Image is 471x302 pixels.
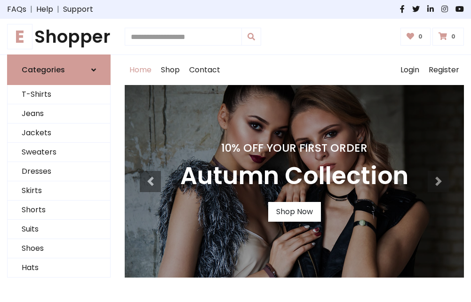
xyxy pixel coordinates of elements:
[26,4,36,15] span: |
[53,4,63,15] span: |
[7,26,111,47] a: EShopper
[8,143,110,162] a: Sweaters
[424,55,464,85] a: Register
[8,124,110,143] a: Jackets
[22,65,65,74] h6: Categories
[180,162,408,191] h3: Autumn Collection
[8,181,110,201] a: Skirts
[8,220,110,239] a: Suits
[184,55,225,85] a: Contact
[7,4,26,15] a: FAQs
[416,32,425,41] span: 0
[396,55,424,85] a: Login
[268,202,321,222] a: Shop Now
[8,239,110,258] a: Shoes
[8,104,110,124] a: Jeans
[125,55,156,85] a: Home
[8,201,110,220] a: Shorts
[180,141,408,155] h4: 10% Off Your First Order
[7,26,111,47] h1: Shopper
[8,85,110,104] a: T-Shirts
[400,28,431,46] a: 0
[432,28,464,46] a: 0
[8,258,110,278] a: Hats
[7,54,111,85] a: Categories
[63,4,93,15] a: Support
[449,32,458,41] span: 0
[7,24,32,49] span: E
[36,4,53,15] a: Help
[156,55,184,85] a: Shop
[8,162,110,181] a: Dresses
